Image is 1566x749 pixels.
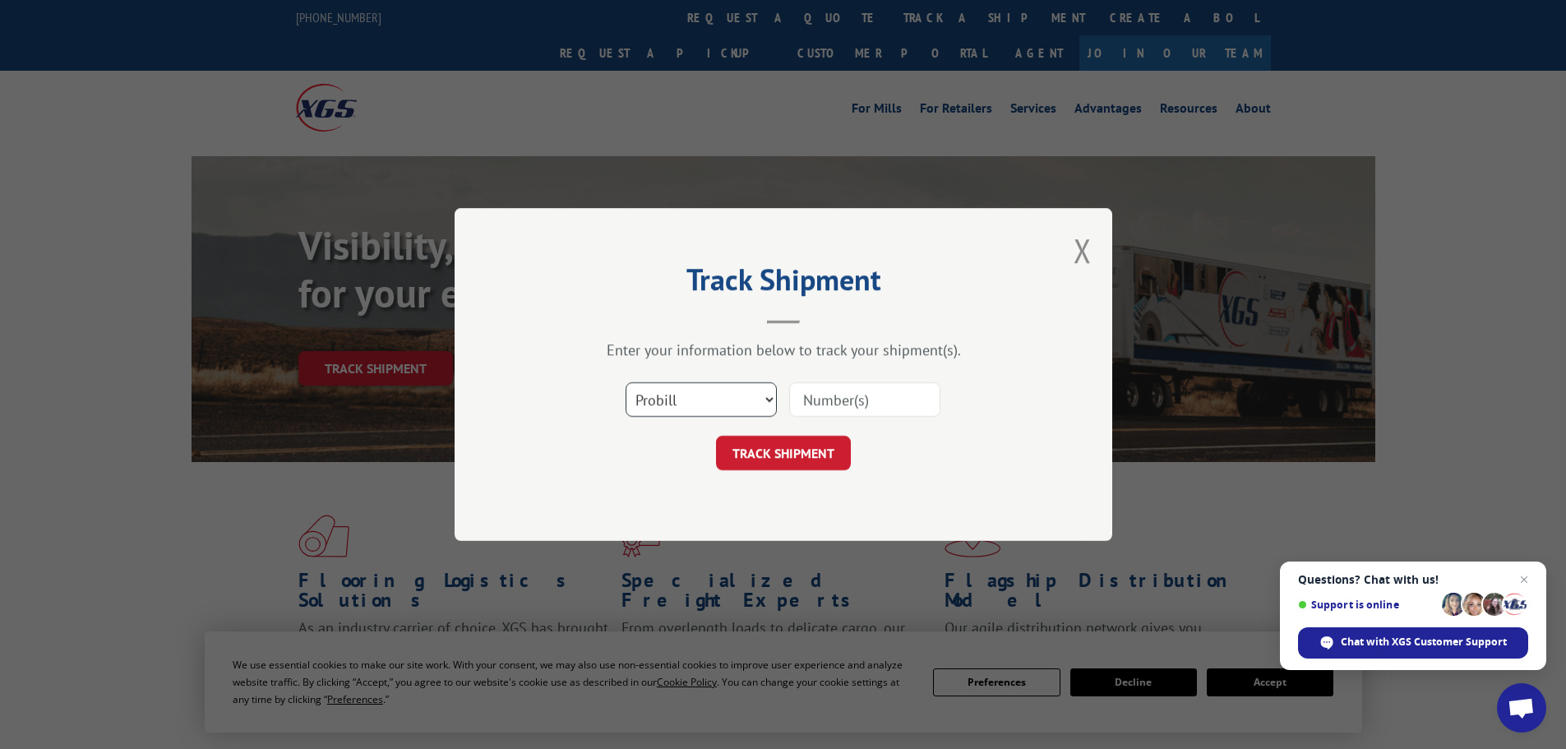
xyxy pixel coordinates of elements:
[537,340,1030,359] div: Enter your information below to track your shipment(s).
[1497,683,1546,733] div: Open chat
[1298,573,1528,586] span: Questions? Chat with us!
[1341,635,1507,650] span: Chat with XGS Customer Support
[537,268,1030,299] h2: Track Shipment
[1298,599,1436,611] span: Support is online
[1298,627,1528,659] div: Chat with XGS Customer Support
[1074,229,1092,272] button: Close modal
[789,382,940,417] input: Number(s)
[1514,570,1534,589] span: Close chat
[716,436,851,470] button: TRACK SHIPMENT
